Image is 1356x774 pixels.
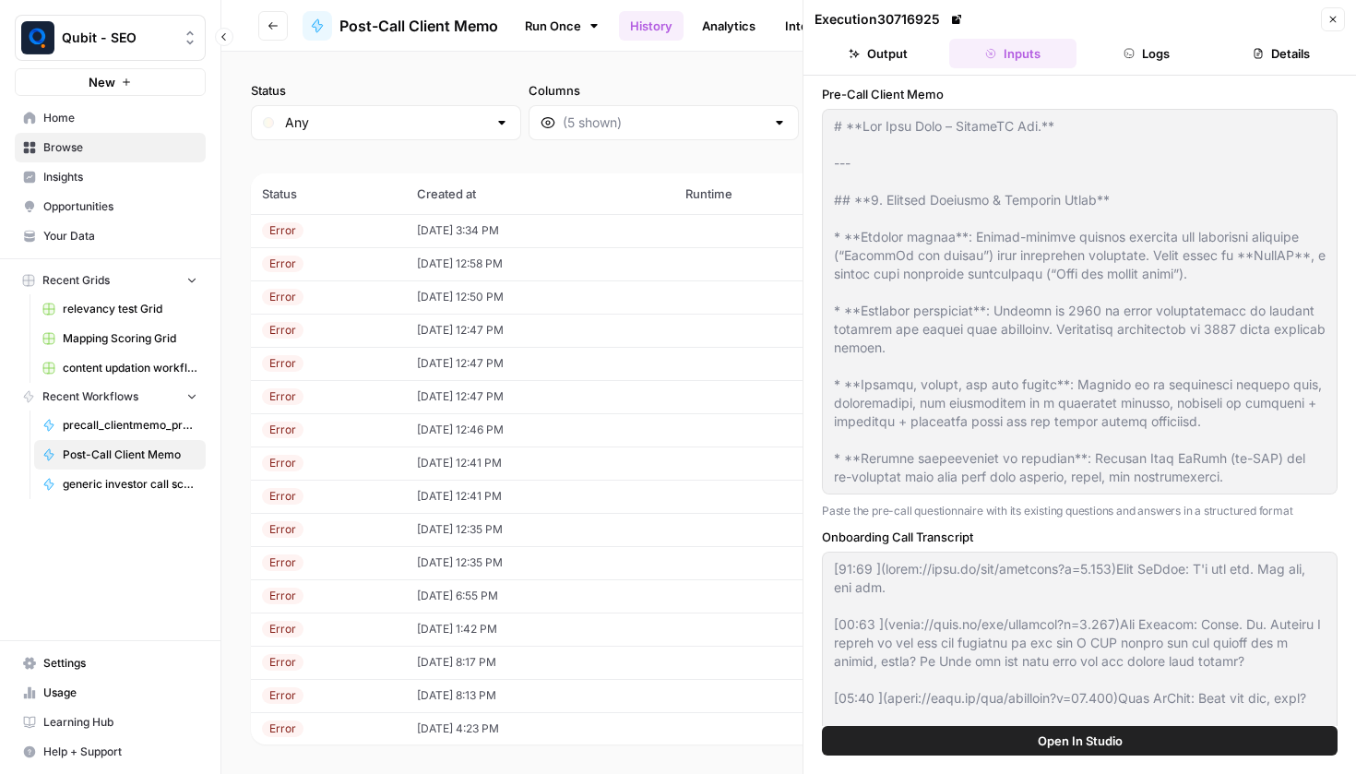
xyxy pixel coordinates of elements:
a: Learning Hub [15,708,206,737]
span: Mapping Scoring Grid [63,330,197,347]
td: [DATE] 8:17 PM [406,646,673,679]
span: Opportunities [43,198,197,215]
td: [DATE] 12:50 PM [406,280,673,314]
a: Post-Call Client Memo [303,11,498,41]
input: (5 shown) [563,113,765,132]
div: Error [262,289,303,305]
span: precall_clientmemo_prerevenue_sagar [63,417,197,434]
a: Browse [15,133,206,162]
button: New [15,68,206,96]
span: New [89,73,115,91]
button: Workspace: Qubit - SEO [15,15,206,61]
th: Status [251,173,406,214]
span: Browse [43,139,197,156]
td: [DATE] 3:34 PM [406,214,673,247]
img: Qubit - SEO Logo [21,21,54,54]
span: Usage [43,685,197,701]
th: Created at [406,173,673,214]
div: Execution 30716925 [815,10,966,29]
span: Learning Hub [43,714,197,731]
span: Home [43,110,197,126]
th: Runtime [674,173,843,214]
td: [DATE] 12:35 PM [406,546,673,579]
div: Error [262,488,303,505]
div: Error [262,222,303,239]
td: [DATE] 12:41 PM [406,447,673,480]
input: Any [285,113,487,132]
p: Paste the pre-call questionnaire with its existing questions and answers in a structured format [822,502,1338,520]
div: Error [262,455,303,471]
button: Recent Workflows [15,383,206,411]
div: Error [262,521,303,538]
a: Run Once [513,10,612,42]
label: Onboarding Call Transcript [822,528,1338,546]
td: [DATE] 6:55 PM [406,579,673,613]
span: Post-Call Client Memo [339,15,498,37]
div: Error [262,422,303,438]
div: Error [262,322,303,339]
span: Post-Call Client Memo [63,447,197,463]
a: Integrate [774,11,850,41]
a: Settings [15,649,206,678]
label: Status [251,81,521,100]
button: Recent Grids [15,267,206,294]
a: Opportunities [15,192,206,221]
span: relevancy test Grid [63,301,197,317]
td: [DATE] 8:13 PM [406,679,673,712]
button: Logs [1084,39,1211,68]
a: History [619,11,684,41]
td: [DATE] 12:58 PM [406,247,673,280]
td: [DATE] 12:35 PM [406,513,673,546]
span: Help + Support [43,744,197,760]
td: [DATE] 12:47 PM [406,314,673,347]
div: Error [262,654,303,671]
a: Home [15,103,206,133]
div: Error [262,256,303,272]
button: Details [1218,39,1345,68]
button: Output [815,39,942,68]
button: Inputs [949,39,1076,68]
div: Error [262,355,303,372]
a: Mapping Scoring Grid [34,324,206,353]
span: Recent Workflows [42,388,138,405]
a: Analytics [691,11,767,41]
span: Qubit - SEO [62,29,173,47]
span: Open In Studio [1038,732,1123,750]
a: generic investor call script [34,470,206,499]
span: Your Data [43,228,197,244]
label: Columns [529,81,799,100]
div: Error [262,588,303,604]
span: content updation workflow [63,360,197,376]
td: [DATE] 4:23 PM [406,712,673,745]
td: [DATE] 12:47 PM [406,347,673,380]
div: Error [262,621,303,637]
td: [DATE] 1:42 PM [406,613,673,646]
a: Your Data [15,221,206,251]
a: precall_clientmemo_prerevenue_sagar [34,411,206,440]
div: Error [262,687,303,704]
div: Error [262,554,303,571]
span: (434 records) [251,140,1326,173]
span: Recent Grids [42,272,110,289]
a: Post-Call Client Memo [34,440,206,470]
span: Settings [43,655,197,672]
td: [DATE] 12:47 PM [406,380,673,413]
a: Insights [15,162,206,192]
button: Open In Studio [822,726,1338,756]
a: relevancy test Grid [34,294,206,324]
button: Help + Support [15,737,206,767]
td: [DATE] 12:41 PM [406,480,673,513]
td: [DATE] 12:46 PM [406,413,673,447]
a: Usage [15,678,206,708]
span: generic investor call script [63,476,197,493]
div: Error [262,720,303,737]
div: Error [262,388,303,405]
a: content updation workflow [34,353,206,383]
label: Pre-Call Client Memo [822,85,1338,103]
span: Insights [43,169,197,185]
